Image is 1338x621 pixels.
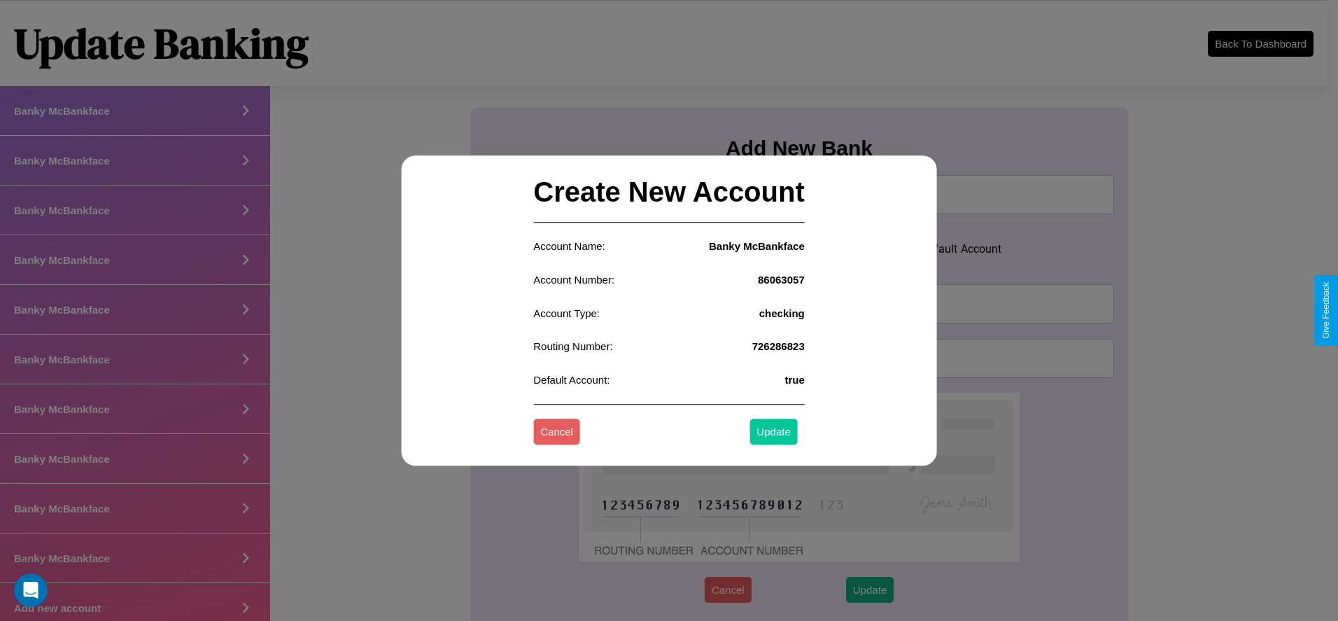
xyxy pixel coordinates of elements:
button: Cancel [533,419,580,445]
h4: 86063057 [758,274,805,286]
p: Default Account: [533,370,610,389]
h4: Banky McBankface [709,241,805,253]
h4: true [784,374,804,386]
iframe: Intercom live chat [14,573,48,607]
p: Account Type: [533,304,600,323]
h4: 726286823 [752,341,805,353]
button: Update [749,419,797,445]
p: Routing Number: [533,337,612,356]
h2: Create New Account [533,162,805,223]
p: Account Name: [533,237,605,256]
p: Account Number: [533,270,614,289]
div: Give Feedback [1321,282,1331,339]
h4: checking [759,307,805,319]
